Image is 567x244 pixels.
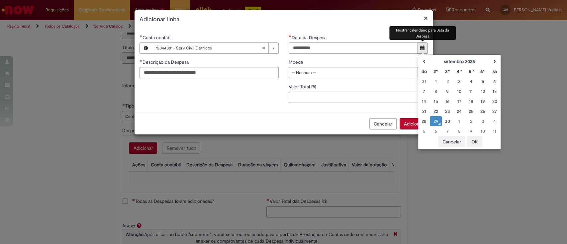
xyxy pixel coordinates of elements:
[369,118,397,129] button: Cancelar
[467,98,475,105] div: 18 September 2025 Thursday
[455,88,463,95] div: 10 September 2025 Wednesday
[289,35,292,38] span: Necessários
[258,43,268,53] abbr: Limpar campo Conta contábil
[155,43,262,53] span: 72044001 - Serv Civil Eletricos
[431,98,440,105] div: 15 September 2025 Monday
[289,92,428,103] input: Valor Total R$
[443,88,452,95] div: 09 September 2025 Tuesday
[389,26,456,40] div: Mostrar calendário para Data da Despesa
[418,56,430,66] th: Mês anterior
[443,108,452,115] div: 23 September 2025 Tuesday
[443,118,452,124] div: 30 September 2025 Tuesday
[455,128,463,134] div: 08 October 2025 Wednesday
[431,108,440,115] div: 22 September 2025 Monday
[418,54,501,149] div: Escolher data
[438,136,465,147] button: Cancelar
[431,118,440,124] div: O seletor de data foi aberto.29 September 2025 Monday
[479,78,487,85] div: 05 September 2025 Friday
[420,78,428,85] div: 31 August 2025 Sunday
[479,108,487,115] div: 26 September 2025 Friday
[442,66,453,76] th: Terça-feira
[467,128,475,134] div: 09 October 2025 Thursday
[140,59,142,62] span: Obrigatório Preenchido
[490,78,499,85] div: 06 September 2025 Saturday
[400,118,428,129] button: Adicionar
[479,118,487,124] div: 03 October 2025 Friday
[455,118,463,124] div: 01 October 2025 Wednesday
[140,67,279,78] input: Descrição da Despesa
[430,66,441,76] th: Segunda-feira
[467,78,475,85] div: 04 September 2025 Thursday
[453,66,465,76] th: Quarta-feira
[420,88,428,95] div: 07 September 2025 Sunday
[490,88,499,95] div: 13 September 2025 Saturday
[489,66,500,76] th: Sábado
[418,42,428,54] button: Mostrar calendário para Data da Despesa
[140,43,152,53] button: Conta contábil, Visualizar este registro 72044001 - Serv Civil Eletricos
[479,128,487,134] div: 10 October 2025 Friday
[479,98,487,105] div: 19 September 2025 Friday
[420,118,428,124] div: 28 September 2025 Sunday
[142,59,190,65] span: Descrição da Despesa
[289,59,304,65] span: Moeda
[420,98,428,105] div: 14 September 2025 Sunday
[465,66,477,76] th: Quinta-feira
[289,42,418,54] input: Data da Despesa
[455,78,463,85] div: 03 September 2025 Wednesday
[467,118,475,124] div: 02 October 2025 Thursday
[140,35,142,38] span: Obrigatório Preenchido
[424,15,428,22] button: Fechar modal
[490,108,499,115] div: 27 September 2025 Saturday
[142,35,174,41] span: Necessários - Conta contábil
[489,56,500,66] th: Próximo mês
[430,56,489,66] th: setembro 2025. Alternar mês
[292,35,328,41] span: Data da Despesa
[431,78,440,85] div: 01 September 2025 Monday
[443,128,452,134] div: 07 October 2025 Tuesday
[467,88,475,95] div: 11 September 2025 Thursday
[467,108,475,115] div: 25 September 2025 Thursday
[418,66,430,76] th: Domingo
[477,66,489,76] th: Sexta-feira
[431,88,440,95] div: 08 September 2025 Monday
[467,136,482,147] button: OK
[455,108,463,115] div: 24 September 2025 Wednesday
[420,108,428,115] div: 21 September 2025 Sunday
[140,15,428,24] h2: Adicionar linha
[289,84,318,90] span: Valor Total R$
[431,128,440,134] div: 06 October 2025 Monday
[420,128,428,134] div: 05 October 2025 Sunday
[490,118,499,124] div: 04 October 2025 Saturday
[292,67,414,78] span: -- Nenhum --
[455,98,463,105] div: 17 September 2025 Wednesday
[479,88,487,95] div: 12 September 2025 Friday
[443,78,452,85] div: 02 September 2025 Tuesday
[443,98,452,105] div: 16 September 2025 Tuesday
[152,43,278,53] a: 72044001 - Serv Civil EletricosLimpar campo Conta contábil
[490,128,499,134] div: 11 October 2025 Saturday
[490,98,499,105] div: 20 September 2025 Saturday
